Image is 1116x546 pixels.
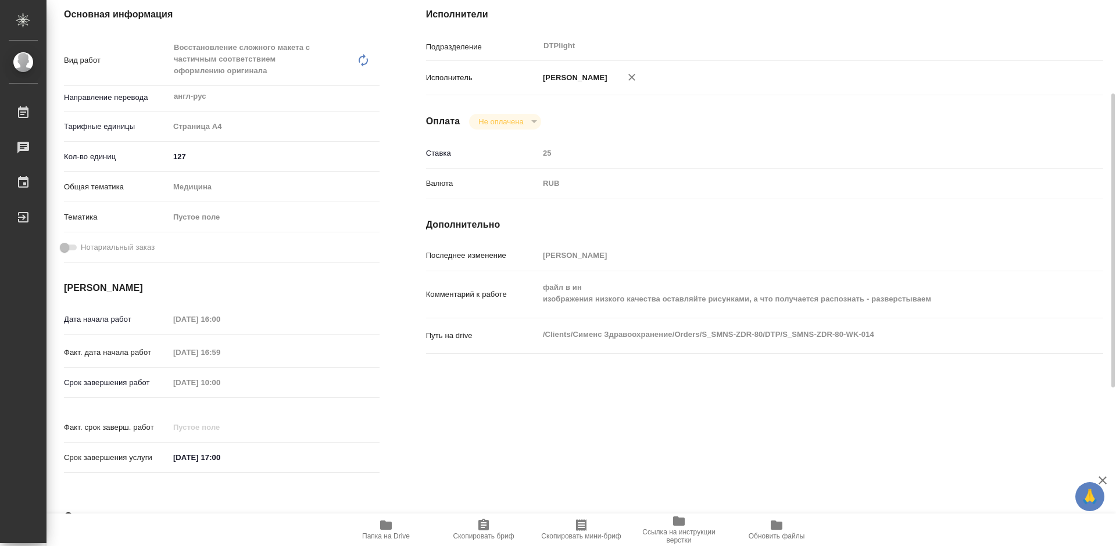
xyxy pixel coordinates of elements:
span: Ссылка на инструкции верстки [637,528,721,544]
div: RUB [539,174,1047,193]
button: Обновить файлы [728,513,825,546]
button: Ссылка на инструкции верстки [630,513,728,546]
h4: Основная информация [64,8,380,21]
p: Факт. дата начала работ [64,347,169,358]
p: Общая тематика [64,181,169,193]
h4: Оплата [426,114,460,128]
p: Комментарий к работе [426,289,539,300]
div: Медицина [169,177,380,197]
p: Кол-во единиц [64,151,169,163]
textarea: /Clients/Сименс Здравоохранение/Orders/S_SMNS-ZDR-80/DTP/S_SMNS-ZDR-80-WK-014 [539,325,1047,344]
p: Валюта [426,178,539,189]
input: Пустое поле [539,247,1047,264]
span: Скопировать бриф [453,532,514,540]
input: Пустое поле [169,374,271,391]
p: Тарифные единицы [64,121,169,132]
p: Последнее изменение [426,250,539,261]
input: Пустое поле [539,145,1047,161]
input: Пустое поле [169,344,271,361]
span: Обновить файлы [749,532,805,540]
p: Дата начала работ [64,314,169,325]
button: Скопировать мини-бриф [532,513,630,546]
input: Пустое поле [169,311,271,328]
span: Скопировать мини-бриф [541,532,621,540]
p: Тематика [64,211,169,223]
button: Скопировать бриф [435,513,532,546]
p: Факт. срок заверш. работ [64,422,169,433]
div: Пустое поле [173,211,366,223]
span: 🙏 [1080,484,1100,509]
div: Пустое поле [169,207,380,227]
p: Подразделение [426,41,539,53]
input: ✎ Введи что-нибудь [169,148,380,165]
p: Путь на drive [426,330,539,342]
h2: Заказ [64,508,102,527]
p: Ставка [426,148,539,159]
h4: Дополнительно [426,218,1103,232]
textarea: файл в ин изображения низкого качества оставляйте рисунками, а что получается распознать - развер... [539,278,1047,309]
button: 🙏 [1075,482,1104,511]
input: Пустое поле [169,419,271,436]
div: Страница А4 [169,117,380,136]
button: Удалить исполнителя [619,64,645,90]
p: Исполнитель [426,72,539,84]
span: Нотариальный заказ [81,242,155,253]
button: Не оплачена [475,117,527,127]
h4: Исполнители [426,8,1103,21]
p: Срок завершения работ [64,377,169,389]
button: Папка на Drive [337,513,435,546]
div: Не оплачена [469,114,541,130]
p: Вид работ [64,55,169,66]
span: Папка на Drive [362,532,410,540]
p: [PERSON_NAME] [539,72,607,84]
h4: [PERSON_NAME] [64,281,380,295]
input: ✎ Введи что-нибудь [169,449,271,466]
p: Направление перевода [64,92,169,103]
p: Срок завершения услуги [64,452,169,464]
